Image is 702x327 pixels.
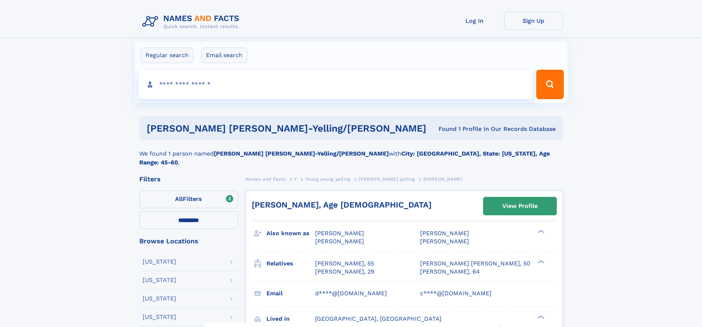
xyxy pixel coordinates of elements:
h1: [PERSON_NAME] [PERSON_NAME]-yelling/[PERSON_NAME] [147,124,433,133]
a: [PERSON_NAME], Age [DEMOGRAPHIC_DATA] [252,200,432,209]
label: Email search [201,48,247,63]
span: [PERSON_NAME] [315,238,364,245]
span: [PERSON_NAME] [423,177,463,182]
div: [US_STATE] [143,314,176,320]
img: Logo Names and Facts [139,12,245,32]
div: [US_STATE] [143,277,176,283]
div: [US_STATE] [143,259,176,265]
span: [PERSON_NAME] yelling [359,177,415,182]
div: ❯ [536,229,545,234]
span: [PERSON_NAME] [420,238,469,245]
h3: Lived in [266,313,315,325]
div: Found 1 Profile In Our Records Database [432,125,556,133]
a: Sign Up [504,12,563,30]
div: ❯ [536,314,545,319]
a: [PERSON_NAME], 29 [315,268,374,276]
input: search input [139,70,533,99]
label: Regular search [141,48,193,63]
span: Y [294,177,297,182]
a: [PERSON_NAME] [PERSON_NAME], 50 [420,260,530,268]
h3: Also known as [266,227,315,240]
span: All [175,195,183,202]
div: Filters [139,176,238,182]
a: Y [294,174,297,184]
div: ❯ [536,259,545,264]
span: Young young yelling [305,177,350,182]
span: [PERSON_NAME] [420,230,469,237]
div: Browse Locations [139,238,238,244]
a: [PERSON_NAME], 55 [315,260,374,268]
button: Search Button [536,70,563,99]
h3: Email [266,287,315,300]
b: City: [GEOGRAPHIC_DATA], State: [US_STATE], Age Range: 45-60 [139,150,550,166]
div: [US_STATE] [143,296,176,302]
a: View Profile [483,197,556,215]
h3: Relatives [266,257,315,270]
a: [PERSON_NAME], 64 [420,268,480,276]
a: Log In [445,12,504,30]
a: Names and Facts [245,174,286,184]
label: Filters [139,191,238,208]
b: [PERSON_NAME] [PERSON_NAME]-Yelling/[PERSON_NAME] [214,150,389,157]
span: [PERSON_NAME] [315,230,364,237]
a: [PERSON_NAME] yelling [359,174,415,184]
div: View Profile [502,198,538,215]
div: We found 1 person named with . [139,140,563,167]
span: [GEOGRAPHIC_DATA], [GEOGRAPHIC_DATA] [315,315,441,322]
a: Young young yelling [305,174,350,184]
